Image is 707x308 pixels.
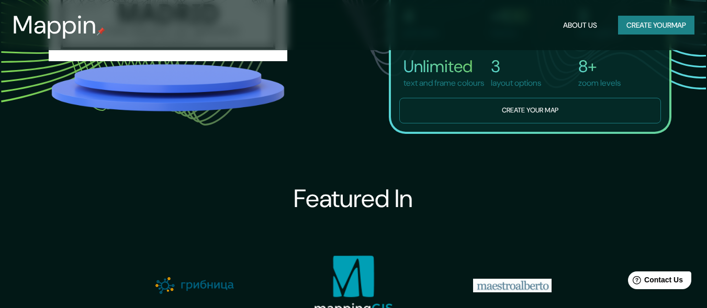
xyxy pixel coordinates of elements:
[13,10,97,40] h3: Mappin
[155,277,234,294] img: gribnica-logo
[403,56,484,77] h4: Unlimited
[473,279,552,292] img: maestroalberto-logo
[97,27,105,36] img: mappin-pin
[491,77,541,89] p: layout options
[578,77,621,89] p: zoom levels
[403,77,484,89] p: text and frame colours
[49,61,287,114] img: platform.png
[491,56,541,77] h4: 3
[399,98,661,123] button: Create your map
[578,56,621,77] h4: 8+
[559,16,601,35] button: About Us
[614,267,695,296] iframe: Help widget launcher
[618,16,694,35] button: Create yourmap
[294,184,413,213] h3: Featured In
